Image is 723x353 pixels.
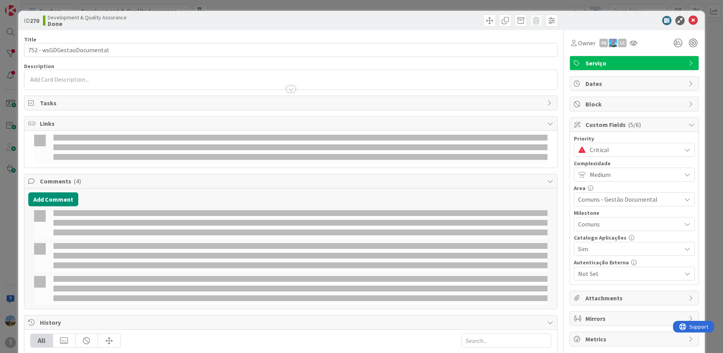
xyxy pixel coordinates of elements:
[574,210,695,216] div: Milestone
[24,43,558,57] input: type card name here...
[585,99,685,109] span: Block
[16,1,35,10] span: Support
[578,219,677,230] span: Comuns
[24,63,54,70] span: Description
[618,39,627,47] div: LC
[74,177,81,185] span: ( 4 )
[578,243,677,254] span: Sim
[48,21,127,27] b: Done
[590,144,677,155] span: Critical
[628,121,641,129] span: ( 5/6 )
[609,39,617,47] img: SF
[30,17,39,24] b: 270
[585,293,685,303] span: Attachments
[585,334,685,344] span: Metrics
[28,192,78,206] button: Add Comment
[585,58,685,68] span: Serviço
[24,16,39,25] span: ID
[31,334,53,347] div: All
[40,98,544,108] span: Tasks
[578,268,677,279] span: Not Set
[585,120,685,129] span: Custom Fields
[574,260,695,265] div: Autenticação Externa
[461,334,551,348] input: Search...
[578,38,596,48] span: Owner
[599,39,608,47] div: FA
[40,119,544,128] span: Links
[574,161,695,166] div: Complexidade
[574,136,695,141] div: Priority
[585,79,685,88] span: Dates
[48,14,127,21] span: Development & Quality Assurance
[40,318,544,327] span: History
[40,176,544,186] span: Comments
[590,169,677,180] span: Medium
[574,235,695,240] div: Catalogo Aplicações
[585,314,685,323] span: Mirrors
[574,185,695,191] div: Area
[24,36,36,43] label: Title
[578,194,677,205] span: Comuns - Gestão Documental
